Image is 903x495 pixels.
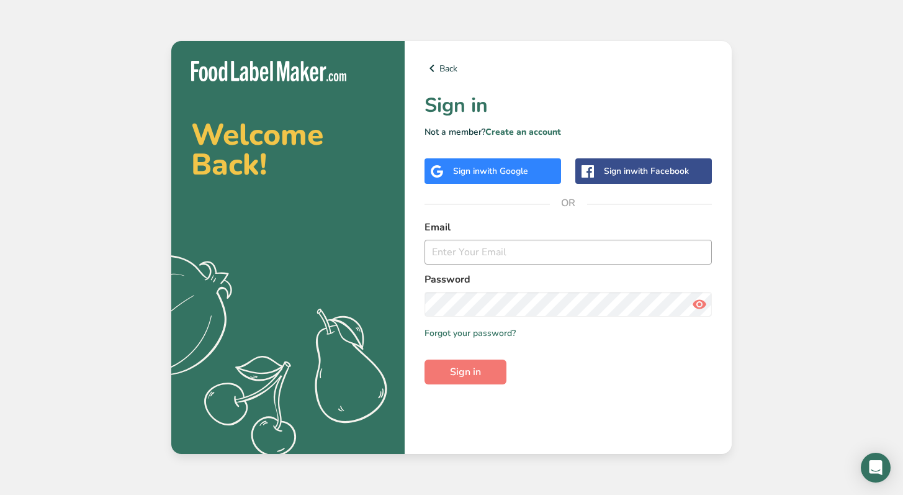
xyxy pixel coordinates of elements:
div: Sign in [604,165,689,178]
div: Sign in [453,165,528,178]
input: Enter Your Email [425,240,712,265]
img: Food Label Maker [191,61,346,81]
p: Not a member? [425,125,712,139]
a: Forgot your password? [425,327,516,340]
label: Email [425,220,712,235]
label: Password [425,272,712,287]
span: Sign in [450,365,481,379]
span: with Facebook [631,165,689,177]
div: Open Intercom Messenger [861,453,891,483]
a: Create an account [485,126,561,138]
h1: Sign in [425,91,712,120]
button: Sign in [425,360,506,384]
h2: Welcome Back! [191,120,385,179]
span: OR [550,184,587,222]
span: with Google [480,165,528,177]
a: Back [425,61,712,76]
